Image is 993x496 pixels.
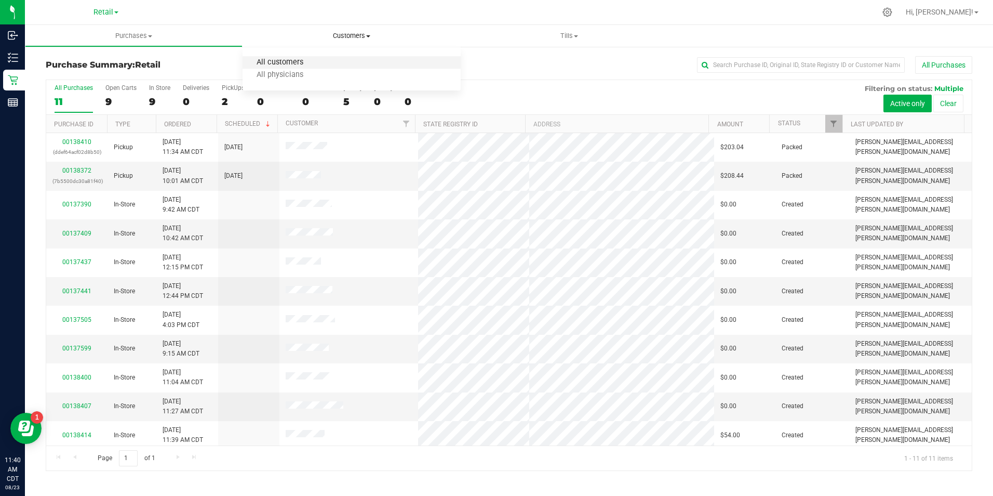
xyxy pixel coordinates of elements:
[398,115,415,133] a: Filter
[720,373,736,383] span: $0.00
[114,430,135,440] span: In-Store
[222,96,245,108] div: 2
[46,60,355,70] h3: Purchase Summary:
[717,121,743,128] a: Amount
[114,171,133,181] span: Pickup
[52,147,101,157] p: (ddef64acf02d8b50)
[163,195,199,215] span: [DATE] 9:42 AM CDT
[89,450,164,466] span: Page of 1
[933,95,963,112] button: Clear
[93,8,113,17] span: Retail
[720,344,736,354] span: $0.00
[62,374,91,381] a: 00138400
[720,401,736,411] span: $0.00
[881,7,894,17] div: Manage settings
[720,229,736,239] span: $0.00
[782,430,803,440] span: Created
[62,230,91,237] a: 00137409
[778,120,800,127] a: Status
[720,200,736,210] span: $0.00
[883,95,932,112] button: Active only
[25,25,243,47] a: Purchases
[115,121,130,128] a: Type
[163,425,203,445] span: [DATE] 11:39 AM CDT
[119,450,138,466] input: 1
[782,200,803,210] span: Created
[8,53,18,63] inline-svg: Inventory
[343,96,361,108] div: 5
[782,229,803,239] span: Created
[934,84,963,93] span: Multiple
[183,84,209,92] div: Deliveries
[62,201,91,208] a: 00137390
[782,373,803,383] span: Created
[62,138,91,146] a: 00138410
[855,195,965,215] span: [PERSON_NAME][EMAIL_ADDRESS][PERSON_NAME][DOMAIN_NAME]
[405,96,443,108] div: 0
[163,224,203,243] span: [DATE] 10:42 AM CDT
[906,8,973,16] span: Hi, [PERSON_NAME]!
[10,413,42,444] iframe: Resource center
[163,166,203,186] span: [DATE] 10:01 AM CDT
[5,484,20,491] p: 08/23
[286,120,318,127] a: Customer
[855,368,965,387] span: [PERSON_NAME][EMAIL_ADDRESS][PERSON_NAME][DOMAIN_NAME]
[855,425,965,445] span: [PERSON_NAME][EMAIL_ADDRESS][PERSON_NAME][DOMAIN_NAME]
[164,121,191,128] a: Ordered
[224,171,243,181] span: [DATE]
[915,56,972,74] button: All Purchases
[720,315,736,325] span: $0.00
[31,411,43,424] iframe: Resource center unread badge
[855,281,965,301] span: [PERSON_NAME][EMAIL_ADDRESS][PERSON_NAME][DOMAIN_NAME]
[851,121,903,128] a: Last Updated By
[782,286,803,296] span: Created
[105,84,137,92] div: Open Carts
[163,339,199,359] span: [DATE] 9:15 AM CDT
[55,96,93,108] div: 11
[461,25,678,47] a: Tills
[149,84,170,92] div: In Store
[855,397,965,416] span: [PERSON_NAME][EMAIL_ADDRESS][PERSON_NAME][DOMAIN_NAME]
[52,176,101,186] p: (7b5500dc30a81f40)
[782,344,803,354] span: Created
[720,142,744,152] span: $203.04
[114,315,135,325] span: In-Store
[782,257,803,267] span: Created
[374,96,392,108] div: 0
[525,115,708,133] th: Address
[423,121,478,128] a: State Registry ID
[62,316,91,323] a: 00137505
[782,401,803,411] span: Created
[720,430,740,440] span: $54.00
[257,96,290,108] div: 0
[855,166,965,186] span: [PERSON_NAME][EMAIL_ADDRESS][PERSON_NAME][DOMAIN_NAME]
[62,345,91,352] a: 00137599
[461,31,678,41] span: Tills
[302,96,331,108] div: 0
[225,120,272,127] a: Scheduled
[62,167,91,174] a: 00138372
[782,171,802,181] span: Packed
[62,432,91,439] a: 00138414
[243,71,317,80] span: All physicians
[105,96,137,108] div: 9
[243,58,317,67] span: All customers
[62,288,91,295] a: 00137441
[855,253,965,272] span: [PERSON_NAME][EMAIL_ADDRESS][PERSON_NAME][DOMAIN_NAME]
[865,84,932,93] span: Filtering on status:
[8,75,18,85] inline-svg: Retail
[25,31,242,41] span: Purchases
[54,121,93,128] a: Purchase ID
[896,450,961,466] span: 1 - 11 of 11 items
[163,281,203,301] span: [DATE] 12:44 PM CDT
[114,286,135,296] span: In-Store
[855,224,965,243] span: [PERSON_NAME][EMAIL_ADDRESS][PERSON_NAME][DOMAIN_NAME]
[855,310,965,330] span: [PERSON_NAME][EMAIL_ADDRESS][PERSON_NAME][DOMAIN_NAME]
[720,171,744,181] span: $208.44
[5,455,20,484] p: 11:40 AM CDT
[55,84,93,92] div: All Purchases
[720,257,736,267] span: $0.00
[114,344,135,354] span: In-Store
[8,97,18,108] inline-svg: Reports
[183,96,209,108] div: 0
